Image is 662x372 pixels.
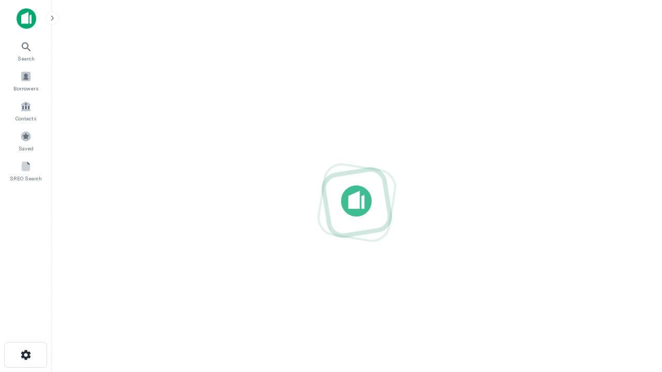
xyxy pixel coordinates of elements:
[3,37,49,65] a: Search
[16,114,36,122] span: Contacts
[13,84,38,92] span: Borrowers
[18,54,35,63] span: Search
[610,256,662,306] iframe: Chat Widget
[3,127,49,154] a: Saved
[3,67,49,95] a: Borrowers
[3,97,49,125] a: Contacts
[3,157,49,184] a: SREO Search
[10,174,42,182] span: SREO Search
[17,8,36,29] img: capitalize-icon.png
[19,144,34,152] span: Saved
